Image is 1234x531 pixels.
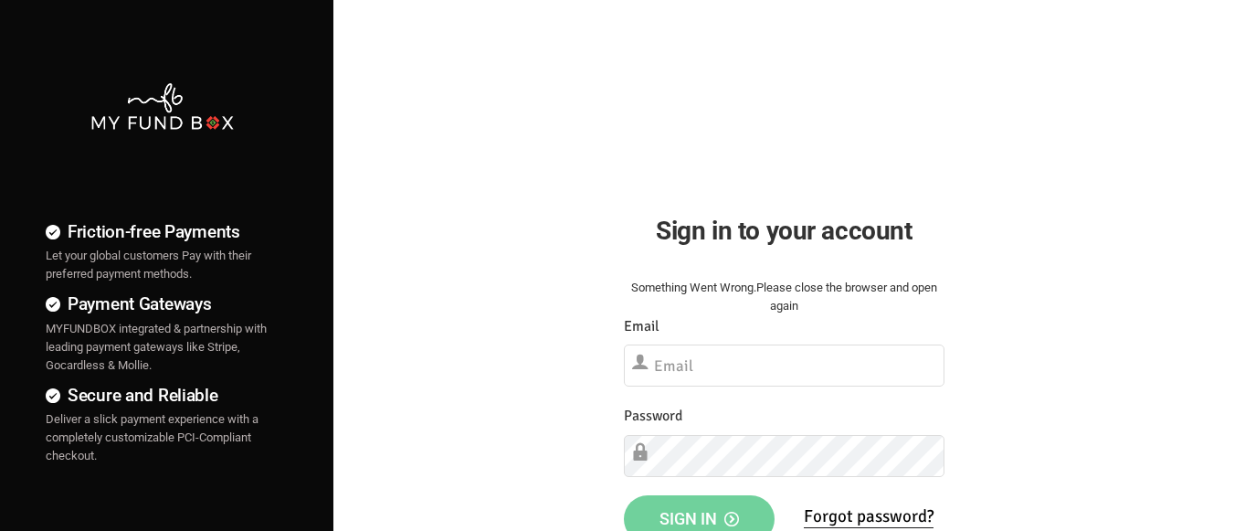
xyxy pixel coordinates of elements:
[624,345,944,387] input: Email
[46,412,258,462] span: Deliver a slick payment experience with a completely customizable PCI-Compliant checkout.
[624,279,944,315] div: Something Went Wrong.Please close the browser and open again
[46,291,279,317] h4: Payment Gateways
[46,218,279,245] h4: Friction-free Payments
[90,81,236,132] img: mfbwhite.png
[624,315,659,338] label: Email
[804,505,933,528] a: Forgot password?
[46,382,279,409] h4: Secure and Reliable
[624,211,944,250] h2: Sign in to your account
[46,249,251,281] span: Let your global customers Pay with their preferred payment methods.
[46,322,267,372] span: MYFUNDBOX integrated & partnership with leading payment gateways like Stripe, Gocardless & Mollie.
[624,405,682,428] label: Password
[659,509,739,528] span: Sign in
